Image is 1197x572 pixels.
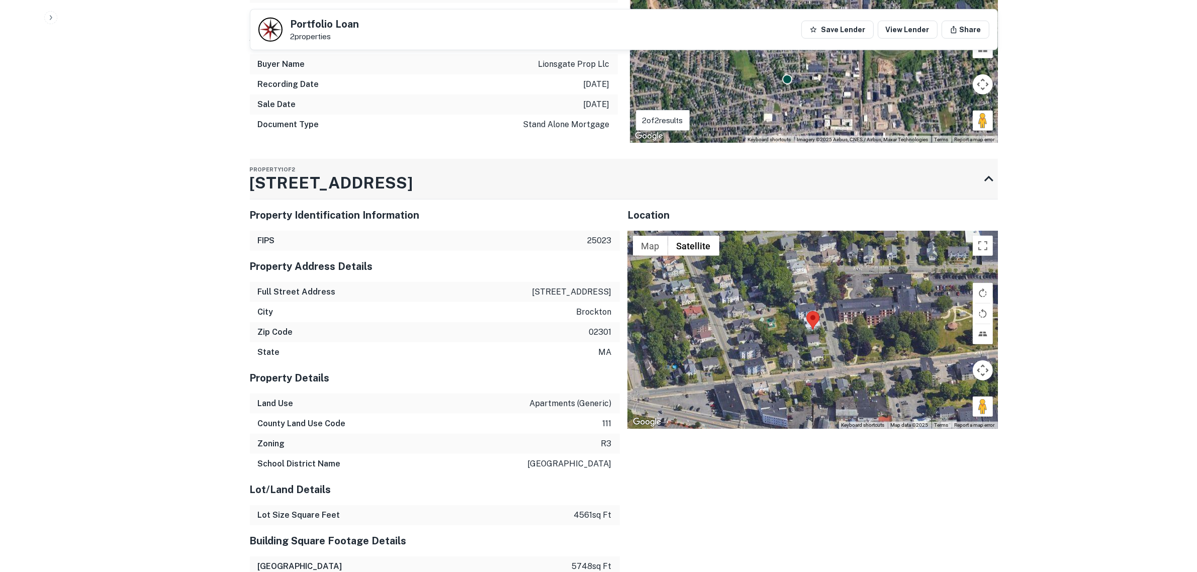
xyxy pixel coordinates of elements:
[258,58,305,70] h6: Buyer Name
[258,458,341,470] h6: School District Name
[291,19,359,29] h5: Portfolio Loan
[973,74,993,94] button: Map camera controls
[258,509,340,521] h6: Lot Size Square Feet
[574,509,612,521] p: 4561 sq ft
[973,283,993,303] button: Rotate map clockwise
[538,58,610,70] p: lionsgate prop llc
[258,286,336,298] h6: Full Street Address
[642,115,683,127] p: 2 of 2 results
[599,346,612,358] p: ma
[603,418,612,430] p: 111
[842,422,885,429] button: Keyboard shortcuts
[973,111,993,131] button: Drag Pegman onto the map to open Street View
[258,99,296,111] h6: Sale Date
[250,533,620,548] h5: Building Square Footage Details
[589,326,612,338] p: 02301
[258,346,280,358] h6: State
[973,397,993,417] button: Drag Pegman onto the map to open Street View
[973,304,993,324] button: Rotate map counterclockwise
[587,7,610,19] p: 2.90%
[601,438,612,450] p: r3
[891,422,929,428] span: Map data ©2025
[632,130,666,143] img: Google
[584,99,610,111] p: [DATE]
[942,21,989,39] button: Share
[878,21,938,39] a: View Lender
[250,208,620,223] h5: Property Identification Information
[250,482,620,497] h5: Lot/Land Details
[748,136,791,143] button: Keyboard shortcuts
[628,208,998,223] h5: Location
[630,416,664,429] a: Open this area in Google Maps (opens a new window)
[528,458,612,470] p: [GEOGRAPHIC_DATA]
[801,21,874,39] button: Save Lender
[973,324,993,344] button: Tilt map
[250,166,296,172] span: Property 1 of 2
[258,418,346,430] h6: County Land Use Code
[577,306,612,318] p: brockton
[532,286,612,298] p: [STREET_ADDRESS]
[258,306,273,318] h6: City
[935,137,949,142] a: Terms (opens in new tab)
[935,422,949,428] a: Terms (opens in new tab)
[258,438,285,450] h6: Zoning
[973,360,993,380] button: Map camera controls
[523,119,610,131] p: stand alone mortgage
[258,7,310,19] h6: Interest Rate
[250,159,998,199] div: Property1of2[STREET_ADDRESS]
[530,398,612,410] p: apartments (generic)
[955,422,995,428] a: Report a map error
[584,78,610,90] p: [DATE]
[797,137,929,142] span: Imagery ©2025 Airbus, CNES / Airbus, Maxar Technologies
[955,137,995,142] a: Report a map error
[973,236,993,256] button: Toggle fullscreen view
[250,259,620,274] h5: Property Address Details
[588,235,612,247] p: 25023
[258,235,275,247] h6: FIPS
[258,398,294,410] h6: Land Use
[1147,492,1197,540] iframe: Chat Widget
[668,236,719,256] button: Show satellite imagery
[633,236,668,256] button: Show street map
[630,416,664,429] img: Google
[258,78,319,90] h6: Recording Date
[632,130,666,143] a: Open this area in Google Maps (opens a new window)
[258,119,319,131] h6: Document Type
[291,32,359,41] p: 2 properties
[250,370,620,386] h5: Property Details
[250,171,413,195] h3: [STREET_ADDRESS]
[258,326,293,338] h6: Zip Code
